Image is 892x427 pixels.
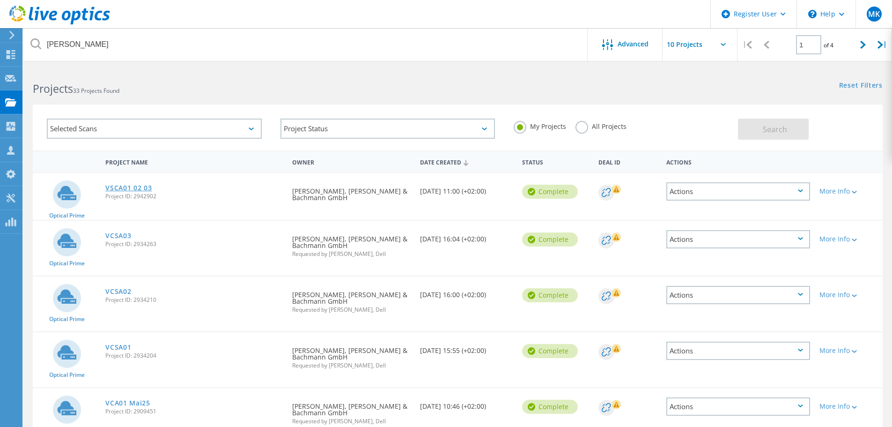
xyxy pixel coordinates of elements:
[873,28,892,61] div: |
[73,87,119,95] span: 33 Projects Found
[105,241,283,247] span: Project ID: 2934263
[575,121,627,130] label: All Projects
[105,400,150,406] a: VCA01 Mai25
[522,232,578,247] div: Complete
[415,173,517,204] div: [DATE] 11:00 (+02:00)
[49,213,85,218] span: Optical Prime
[517,153,594,170] div: Status
[105,297,283,303] span: Project ID: 2934210
[105,232,131,239] a: VCSA03
[105,288,131,295] a: VCSA02
[288,332,415,378] div: [PERSON_NAME], [PERSON_NAME] & Bachmann GmbH
[280,119,495,139] div: Project Status
[522,344,578,358] div: Complete
[105,344,131,351] a: VCSA01
[819,403,878,410] div: More Info
[49,372,85,378] span: Optical Prime
[666,342,810,360] div: Actions
[292,419,410,424] span: Requested by [PERSON_NAME], Dell
[292,251,410,257] span: Requested by [PERSON_NAME], Dell
[415,221,517,252] div: [DATE] 16:04 (+02:00)
[49,261,85,266] span: Optical Prime
[415,153,517,171] div: Date Created
[288,153,415,170] div: Owner
[666,182,810,201] div: Actions
[415,277,517,307] div: [DATE] 16:00 (+02:00)
[288,221,415,266] div: [PERSON_NAME], [PERSON_NAME] & Bachmann GmbH
[824,41,833,49] span: of 4
[49,316,85,322] span: Optical Prime
[522,400,578,414] div: Complete
[737,28,757,61] div: |
[666,286,810,304] div: Actions
[47,119,262,139] div: Selected Scans
[819,347,878,354] div: More Info
[33,81,73,96] b: Projects
[105,185,152,191] a: VSCA01 02 03
[522,288,578,302] div: Complete
[839,82,883,90] a: Reset Filters
[819,236,878,242] div: More Info
[105,194,283,199] span: Project ID: 2942902
[105,353,283,359] span: Project ID: 2934204
[415,332,517,363] div: [DATE] 15:55 (+02:00)
[415,388,517,419] div: [DATE] 10:46 (+02:00)
[522,185,578,199] div: Complete
[662,153,815,170] div: Actions
[666,397,810,416] div: Actions
[105,409,283,414] span: Project ID: 2909451
[292,363,410,368] span: Requested by [PERSON_NAME], Dell
[738,119,809,140] button: Search
[288,173,415,210] div: [PERSON_NAME], [PERSON_NAME] & Bachmann GmbH
[819,188,878,195] div: More Info
[514,121,566,130] label: My Projects
[763,124,787,135] span: Search
[288,277,415,322] div: [PERSON_NAME], [PERSON_NAME] & Bachmann GmbH
[23,28,588,61] input: Search projects by name, owner, ID, company, etc
[101,153,288,170] div: Project Name
[292,307,410,313] span: Requested by [PERSON_NAME], Dell
[666,230,810,248] div: Actions
[618,41,649,47] span: Advanced
[9,20,110,26] a: Live Optics Dashboard
[868,10,880,18] span: MK
[808,10,817,18] svg: \n
[819,292,878,298] div: More Info
[594,153,662,170] div: Deal Id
